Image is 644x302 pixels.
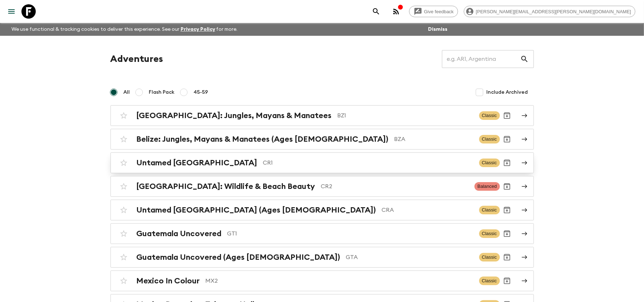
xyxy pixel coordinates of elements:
button: Archive [500,274,514,288]
span: Flash Pack [149,89,175,96]
button: Archive [500,203,514,217]
p: BZA [394,135,473,143]
button: Archive [500,132,514,146]
span: Classic [479,206,500,214]
span: Classic [479,111,500,120]
span: All [124,89,130,96]
p: GTA [346,253,473,262]
span: Classic [479,253,500,262]
button: Dismiss [426,24,449,34]
a: Give feedback [409,6,458,17]
span: Include Archived [487,89,528,96]
button: menu [4,4,19,19]
p: CR1 [263,159,473,167]
span: Classic [479,229,500,238]
span: Classic [479,159,500,167]
h2: Untamed [GEOGRAPHIC_DATA] (Ages [DEMOGRAPHIC_DATA]) [137,205,376,215]
button: Archive [500,250,514,264]
a: Privacy Policy [181,27,215,32]
p: CRA [382,206,473,214]
p: BZ1 [338,111,473,120]
span: [PERSON_NAME][EMAIL_ADDRESS][PERSON_NAME][DOMAIN_NAME] [472,9,635,14]
button: search adventures [369,4,383,19]
span: Balanced [475,182,500,191]
span: Give feedback [420,9,458,14]
button: Archive [500,226,514,241]
h2: Belize: Jungles, Mayans & Manatees (Ages [DEMOGRAPHIC_DATA]) [137,135,389,144]
h2: Mexico In Colour [137,276,200,286]
span: 45-59 [194,89,208,96]
p: MX2 [206,277,473,285]
button: Archive [500,156,514,170]
span: Classic [479,135,500,143]
a: Untamed [GEOGRAPHIC_DATA]CR1ClassicArchive [110,152,534,173]
a: Belize: Jungles, Mayans & Manatees (Ages [DEMOGRAPHIC_DATA])BZAClassicArchive [110,129,534,150]
h2: [GEOGRAPHIC_DATA]: Jungles, Mayans & Manatees [137,111,332,120]
a: [GEOGRAPHIC_DATA]: Wildlife & Beach BeautyCR2BalancedArchive [110,176,534,197]
h1: Adventures [110,52,163,66]
h2: Untamed [GEOGRAPHIC_DATA] [137,158,257,167]
p: CR2 [321,182,469,191]
h2: Guatemala Uncovered (Ages [DEMOGRAPHIC_DATA]) [137,253,340,262]
button: Archive [500,108,514,123]
a: Guatemala Uncovered (Ages [DEMOGRAPHIC_DATA])GTAClassicArchive [110,247,534,268]
h2: [GEOGRAPHIC_DATA]: Wildlife & Beach Beauty [137,182,315,191]
a: Mexico In ColourMX2ClassicArchive [110,271,534,291]
a: Untamed [GEOGRAPHIC_DATA] (Ages [DEMOGRAPHIC_DATA])CRAClassicArchive [110,200,534,220]
input: e.g. AR1, Argentina [442,49,520,69]
a: [GEOGRAPHIC_DATA]: Jungles, Mayans & ManateesBZ1ClassicArchive [110,105,534,126]
p: We use functional & tracking cookies to deliver this experience. See our for more. [9,23,241,36]
p: GT1 [227,229,473,238]
h2: Guatemala Uncovered [137,229,222,238]
span: Classic [479,277,500,285]
div: [PERSON_NAME][EMAIL_ADDRESS][PERSON_NAME][DOMAIN_NAME] [464,6,635,17]
button: Archive [500,179,514,194]
a: Guatemala UncoveredGT1ClassicArchive [110,223,534,244]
